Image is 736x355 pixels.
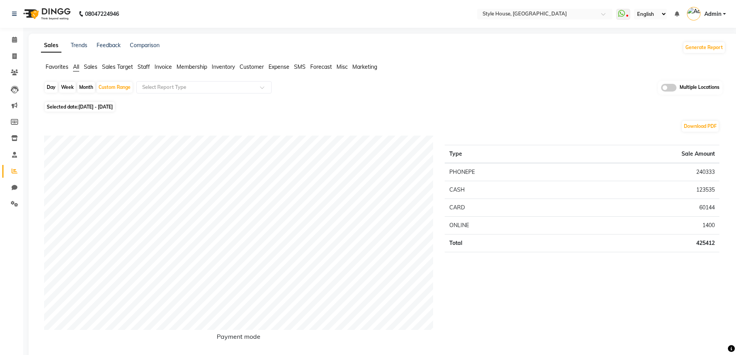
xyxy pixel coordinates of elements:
div: Month [77,82,95,93]
img: Admin [687,7,700,20]
span: Misc [337,63,348,70]
span: All [73,63,79,70]
span: Expense [269,63,289,70]
img: logo [20,3,73,25]
td: PHONEPE [445,163,568,181]
span: Membership [177,63,207,70]
td: 425412 [568,234,719,252]
td: 60144 [568,199,719,216]
span: Inventory [212,63,235,70]
a: Feedback [97,42,121,49]
div: Custom Range [97,82,133,93]
td: ONLINE [445,216,568,234]
td: CARD [445,199,568,216]
span: Staff [138,63,150,70]
td: Total [445,234,568,252]
th: Type [445,145,568,163]
span: Sales [84,63,97,70]
span: Customer [240,63,264,70]
span: Multiple Locations [680,84,719,92]
span: Marketing [352,63,377,70]
button: Generate Report [683,42,725,53]
div: Day [45,82,58,93]
td: CASH [445,181,568,199]
b: 08047224946 [85,3,119,25]
th: Sale Amount [568,145,719,163]
span: Selected date: [45,102,115,112]
td: 240333 [568,163,719,181]
div: Week [59,82,76,93]
a: Sales [41,39,61,53]
span: SMS [294,63,306,70]
a: Trends [71,42,87,49]
span: Invoice [155,63,172,70]
span: [DATE] - [DATE] [78,104,113,110]
button: Download PDF [682,121,719,132]
a: Comparison [130,42,160,49]
span: Favorites [46,63,68,70]
h6: Payment mode [44,333,433,343]
td: 1400 [568,216,719,234]
span: Forecast [310,63,332,70]
span: Sales Target [102,63,133,70]
td: 123535 [568,181,719,199]
span: Admin [704,10,721,18]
